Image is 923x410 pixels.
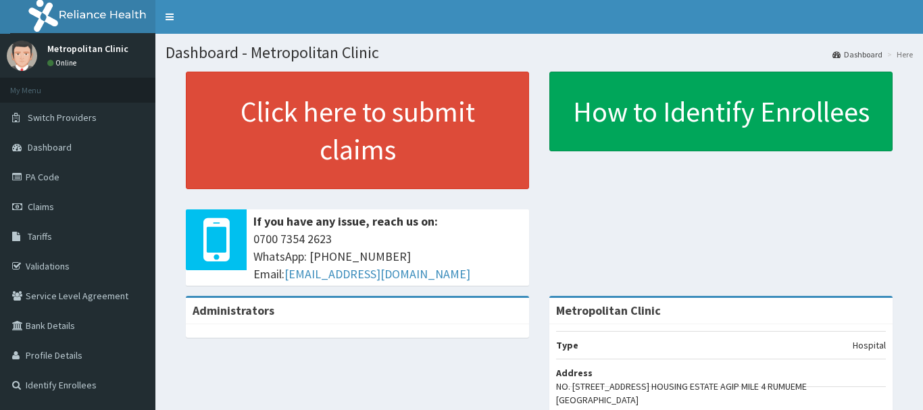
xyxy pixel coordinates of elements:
[28,201,54,213] span: Claims
[7,41,37,71] img: User Image
[284,266,470,282] a: [EMAIL_ADDRESS][DOMAIN_NAME]
[166,44,913,61] h1: Dashboard - Metropolitan Clinic
[47,58,80,68] a: Online
[253,213,438,229] b: If you have any issue, reach us on:
[853,338,886,352] p: Hospital
[28,111,97,124] span: Switch Providers
[556,339,578,351] b: Type
[186,72,529,189] a: Click here to submit claims
[28,141,72,153] span: Dashboard
[253,230,522,282] span: 0700 7354 2623 WhatsApp: [PHONE_NUMBER] Email:
[193,303,274,318] b: Administrators
[549,72,893,151] a: How to Identify Enrollees
[556,303,661,318] strong: Metropolitan Clinic
[47,44,128,53] p: Metropolitan Clinic
[884,49,913,60] li: Here
[556,380,886,407] p: NO. [STREET_ADDRESS] HOUSING ESTATE AGIP MILE 4 RUMUEME [GEOGRAPHIC_DATA]
[28,230,52,242] span: Tariffs
[556,367,593,379] b: Address
[832,49,882,60] a: Dashboard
